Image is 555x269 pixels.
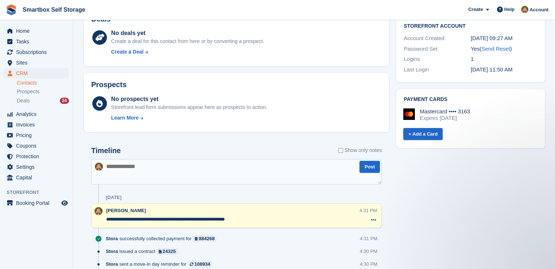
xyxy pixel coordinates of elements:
[529,6,548,13] span: Account
[4,162,69,172] a: menu
[471,34,538,43] div: [DATE] 09:27 AM
[16,47,60,57] span: Subscriptions
[17,97,69,105] a: Deals 24
[16,141,60,151] span: Coupons
[193,235,217,242] a: 884268
[4,26,69,36] a: menu
[194,261,210,268] div: 108934
[4,172,69,183] a: menu
[17,88,39,95] span: Prospects
[359,207,377,214] div: 4:31 PM
[404,66,471,74] div: Last Login
[360,261,377,268] div: 4:30 PM
[471,45,538,53] div: Yes
[404,97,537,102] h2: Payment cards
[188,261,212,268] a: 108934
[111,114,139,122] div: Learn More
[17,88,69,95] a: Prospects
[16,68,60,78] span: CRM
[4,130,69,140] a: menu
[4,47,69,57] a: menu
[404,55,471,63] div: Logins
[420,115,470,121] div: Expires [DATE]
[16,151,60,161] span: Protection
[111,114,267,122] a: Learn More
[471,66,513,73] time: 2025-09-08 10:50:01 UTC
[95,207,103,215] img: Alex Selenitsas
[106,208,146,213] span: [PERSON_NAME]
[106,248,118,255] span: Stora
[338,147,382,154] label: Show only notes
[360,235,377,242] div: 4:31 PM
[4,198,69,208] a: menu
[4,151,69,161] a: menu
[111,48,144,56] div: Create a Deal
[95,163,103,171] img: Alex Selenitsas
[360,248,377,255] div: 4:30 PM
[60,98,69,104] div: 24
[60,199,69,207] a: Preview store
[106,235,118,242] span: Stora
[4,58,69,68] a: menu
[16,120,60,130] span: Invoices
[338,147,343,154] input: Show only notes
[4,109,69,119] a: menu
[504,6,514,13] span: Help
[106,261,216,268] div: sent a move-in day reminder for
[16,36,60,47] span: Tasks
[420,108,470,115] div: Mastercard •••• 3163
[163,248,176,255] div: 24325
[4,120,69,130] a: menu
[404,34,471,43] div: Account Created
[4,68,69,78] a: menu
[106,235,220,242] div: successfully collected payment for
[111,48,264,56] a: Create a Deal
[16,58,60,68] span: Sites
[521,6,528,13] img: Alex Selenitsas
[157,248,178,255] a: 24325
[16,198,60,208] span: Booking Portal
[16,109,60,119] span: Analytics
[106,195,122,200] div: [DATE]
[106,261,118,268] span: Stora
[481,46,510,52] a: Send Reset
[20,4,88,16] a: Smartbox Self Storage
[111,95,267,104] div: No prospects yet
[91,147,121,155] h2: Timeline
[404,45,471,53] div: Password Set
[479,46,512,52] span: ( )
[199,235,215,242] div: 884268
[106,248,181,255] div: issued a contract
[16,26,60,36] span: Home
[17,79,69,86] a: Contacts
[468,6,483,13] span: Create
[111,38,264,45] div: Create a deal for this contact from here or by converting a prospect.
[16,162,60,172] span: Settings
[6,4,17,15] img: stora-icon-8386f47178a22dfd0bd8f6a31ec36ba5ce8667c1dd55bd0f319d3a0aa187defe.svg
[17,97,30,104] span: Deals
[359,161,380,173] button: Post
[471,55,538,63] div: 1
[403,128,443,140] a: + Add a Card
[111,104,267,111] div: Storefront lead form submissions appear here as prospects to action.
[91,81,127,89] h2: Prospects
[16,172,60,183] span: Capital
[7,189,73,196] span: Storefront
[4,36,69,47] a: menu
[111,29,264,38] div: No deals yet
[403,108,415,120] img: Mastercard Logo
[4,141,69,151] a: menu
[16,130,60,140] span: Pricing
[404,22,537,29] h2: Storefront Account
